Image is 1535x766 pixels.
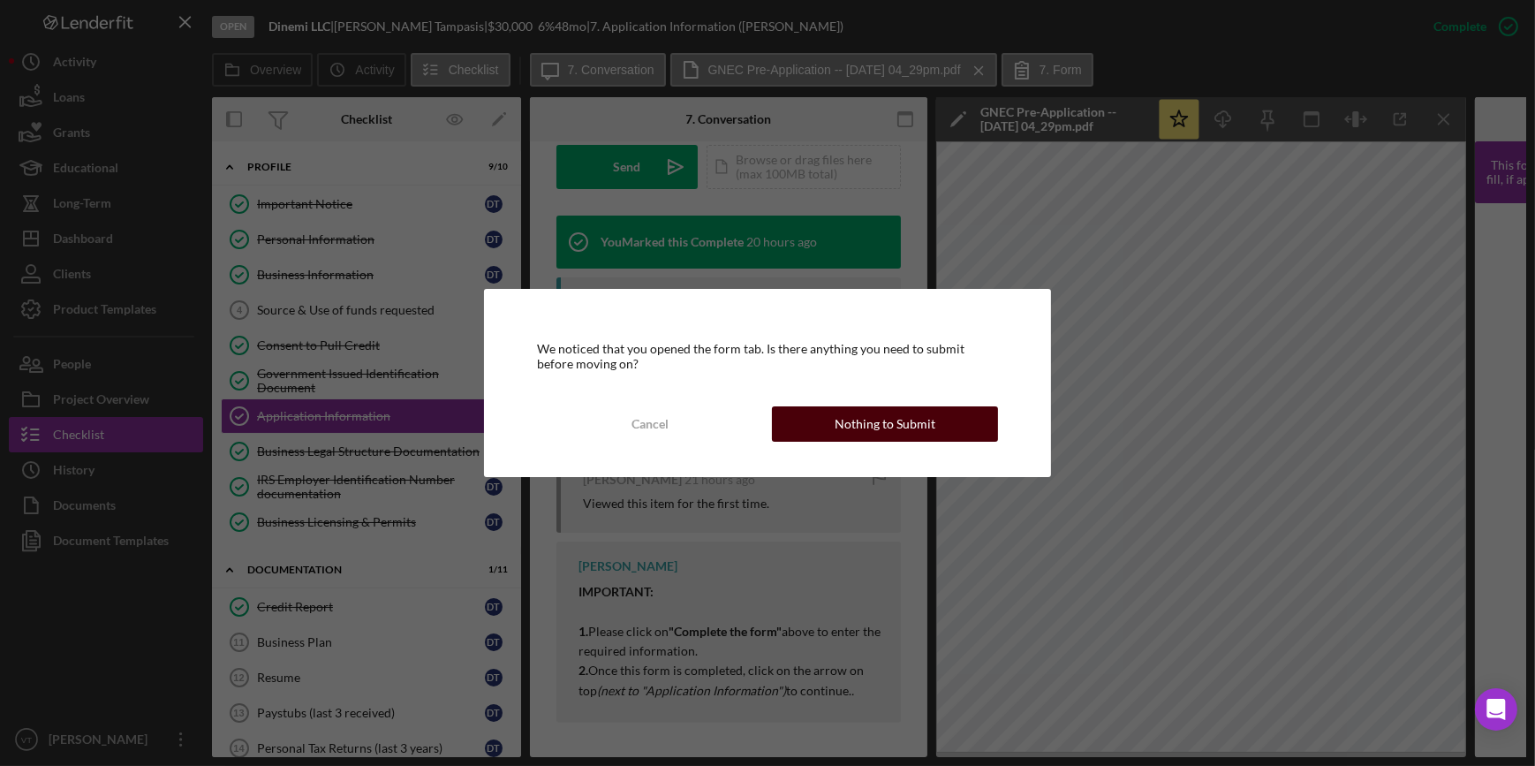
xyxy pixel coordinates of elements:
button: Cancel [537,406,763,442]
div: Open Intercom Messenger [1475,688,1517,731]
div: Cancel [631,406,669,442]
div: Nothing to Submit [835,406,935,442]
div: We noticed that you opened the form tab. Is there anything you need to submit before moving on? [537,342,997,370]
button: Nothing to Submit [772,406,998,442]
